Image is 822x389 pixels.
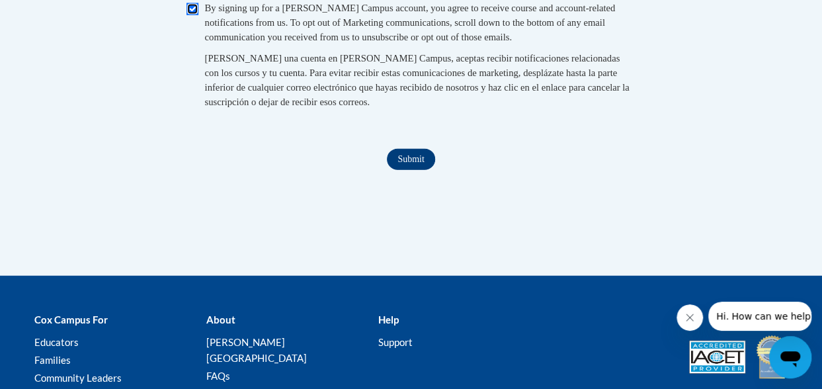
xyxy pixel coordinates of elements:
[708,302,811,331] iframe: Message from company
[689,341,745,374] img: Accredited IACET® Provider
[206,370,229,382] a: FAQs
[205,3,616,42] span: By signing up for a [PERSON_NAME] Campus account, you agree to receive course and account-related...
[34,354,71,366] a: Families
[34,372,122,384] a: Community Leaders
[34,336,79,348] a: Educators
[769,336,811,378] iframe: Button to launch messaging window
[378,336,412,348] a: Support
[206,336,306,364] a: [PERSON_NAME][GEOGRAPHIC_DATA]
[387,149,434,170] input: Submit
[206,314,235,325] b: About
[755,334,788,380] img: IDA® Accredited
[8,9,107,20] span: Hi. How can we help?
[378,314,398,325] b: Help
[677,304,703,331] iframe: Close message
[205,53,630,107] span: [PERSON_NAME] una cuenta en [PERSON_NAME] Campus, aceptas recibir notificaciones relacionadas con...
[34,314,108,325] b: Cox Campus For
